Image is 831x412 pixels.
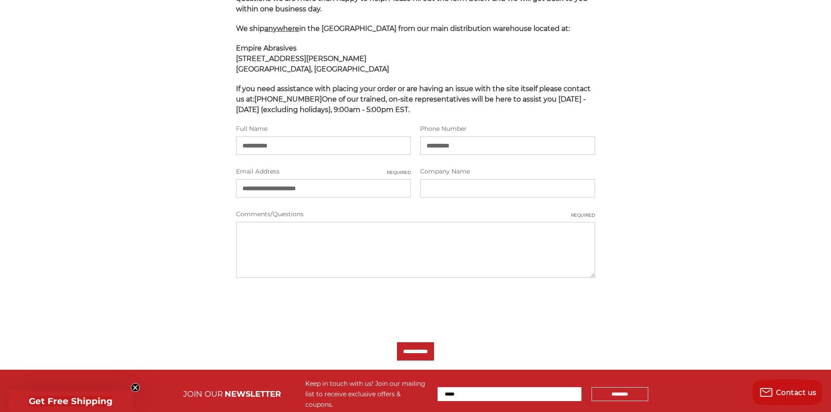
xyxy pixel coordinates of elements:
div: Keep in touch with us! Join our mailing list to receive exclusive offers & coupons. [305,378,429,410]
span: We ship in the [GEOGRAPHIC_DATA] from our main distribution warehouse located at: [236,24,570,33]
label: Email Address [236,167,411,176]
span: Get Free Shipping [29,396,113,406]
label: Phone Number [420,124,595,133]
label: Comments/Questions [236,210,595,219]
span: Empire Abrasives [236,44,297,52]
button: Contact us [752,379,822,405]
strong: [STREET_ADDRESS][PERSON_NAME] [GEOGRAPHIC_DATA], [GEOGRAPHIC_DATA] [236,54,389,73]
small: Required [571,212,595,218]
div: Get Free ShippingClose teaser [9,390,133,412]
span: anywhere [264,24,299,33]
strong: [PHONE_NUMBER] [254,95,322,103]
span: Contact us [776,388,817,397]
label: Company Name [420,167,595,176]
button: Close teaser [131,383,140,392]
small: Required [387,169,411,176]
span: If you need assistance with placing your order or are having an issue with the site itself please... [236,85,591,114]
iframe: reCAPTCHA [236,290,369,324]
label: Full Name [236,124,411,133]
span: NEWSLETTER [225,389,281,399]
span: JOIN OUR [183,389,223,399]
